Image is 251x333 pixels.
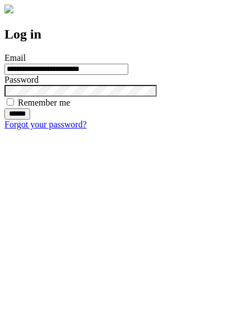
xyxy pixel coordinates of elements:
[4,120,86,129] a: Forgot your password?
[4,27,247,42] h2: Log in
[4,75,38,84] label: Password
[4,53,26,63] label: Email
[18,98,70,107] label: Remember me
[4,4,13,13] img: logo-4e3dc11c47720685a147b03b5a06dd966a58ff35d612b21f08c02c0306f2b779.png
